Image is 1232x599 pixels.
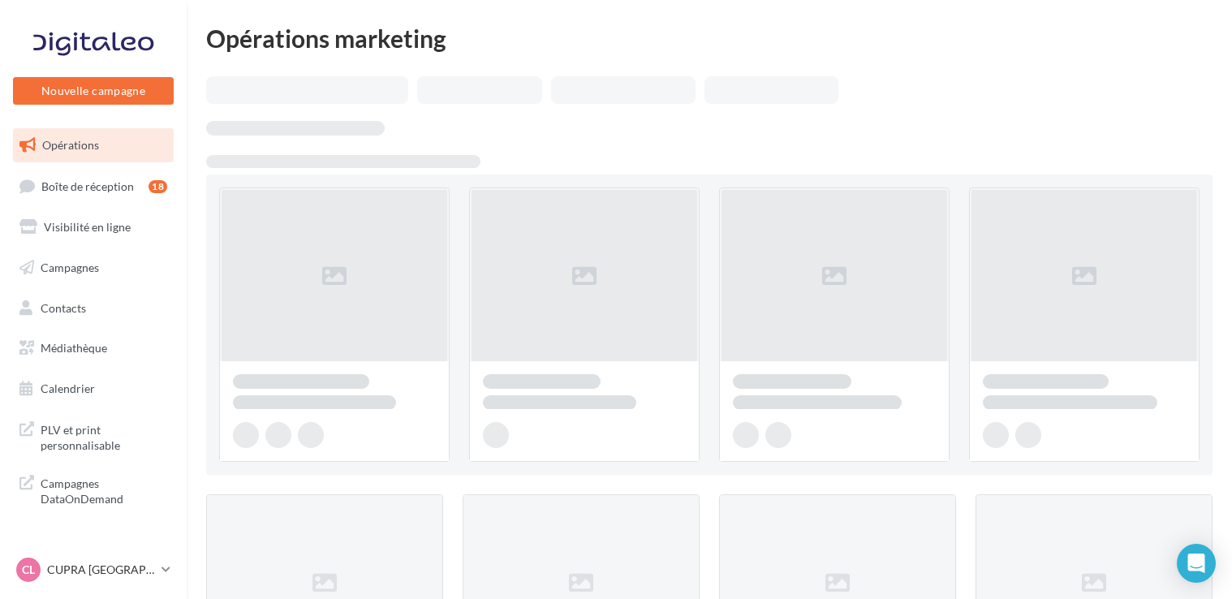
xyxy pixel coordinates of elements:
div: 18 [149,180,167,193]
span: PLV et print personnalisable [41,419,167,454]
span: Campagnes [41,261,99,274]
a: Contacts [10,291,177,325]
a: Campagnes [10,251,177,285]
span: Calendrier [41,381,95,395]
a: Médiathèque [10,331,177,365]
a: Campagnes DataOnDemand [10,466,177,514]
span: Visibilité en ligne [44,220,131,234]
span: Opérations [42,138,99,152]
div: Open Intercom Messenger [1177,544,1216,583]
button: Nouvelle campagne [13,77,174,105]
a: Boîte de réception18 [10,169,177,204]
span: Médiathèque [41,341,107,355]
span: Contacts [41,300,86,314]
a: PLV et print personnalisable [10,412,177,460]
span: Campagnes DataOnDemand [41,472,167,507]
div: Opérations marketing [206,26,1213,50]
p: CUPRA [GEOGRAPHIC_DATA] [47,562,155,578]
a: Calendrier [10,372,177,406]
a: CL CUPRA [GEOGRAPHIC_DATA] [13,554,174,585]
span: Boîte de réception [41,179,134,192]
a: Visibilité en ligne [10,210,177,244]
span: CL [22,562,35,578]
a: Opérations [10,128,177,162]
